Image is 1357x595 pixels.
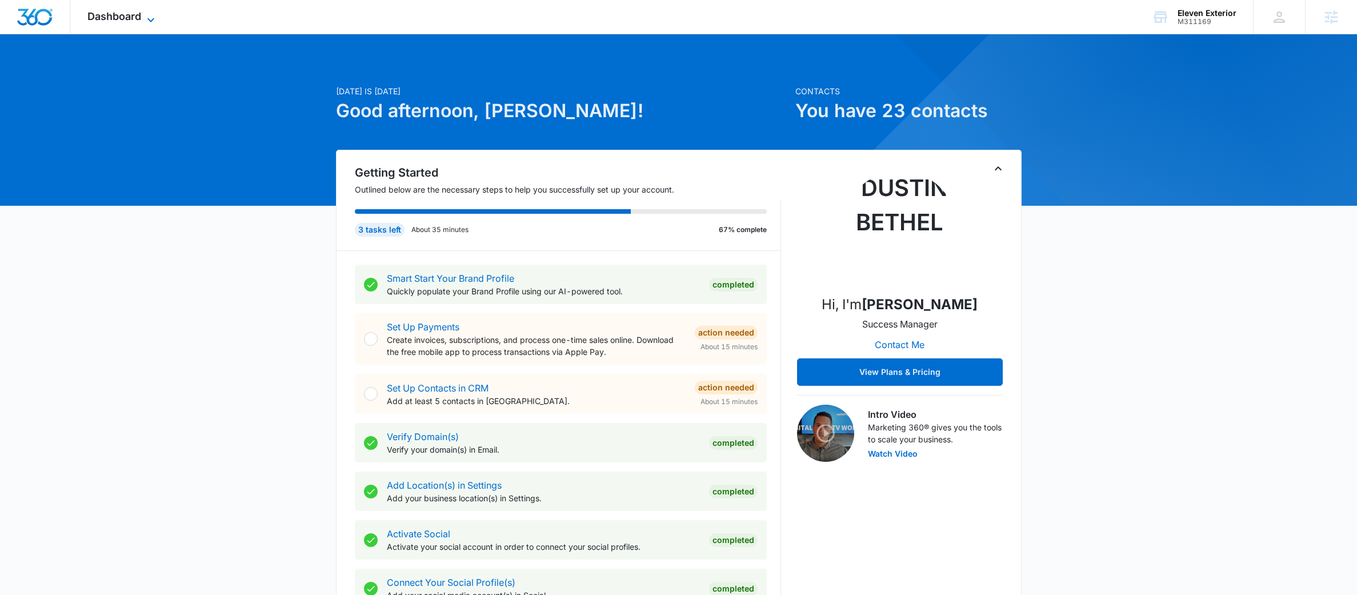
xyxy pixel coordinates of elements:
[822,294,978,315] p: Hi, I'm
[868,408,1003,421] h3: Intro Video
[387,334,686,358] p: Create invoices, subscriptions, and process one-time sales online. Download the free mobile app t...
[355,183,781,195] p: Outlined below are the necessary steps to help you successfully set up your account.
[795,85,1022,97] p: Contacts
[709,278,758,291] div: Completed
[387,541,700,553] p: Activate your social account in order to connect your social profiles.
[387,285,700,297] p: Quickly populate your Brand Profile using our AI-powered tool.
[700,342,758,352] span: About 15 minutes
[695,326,758,340] div: Action Needed
[1178,18,1236,26] div: account id
[709,485,758,498] div: Completed
[387,382,489,394] a: Set Up Contacts in CRM
[797,405,854,462] img: Intro Video
[868,421,1003,445] p: Marketing 360® gives you the tools to scale your business.
[843,171,957,285] img: Dustin Bethel
[863,331,936,358] button: Contact Me
[795,97,1022,125] h1: You have 23 contacts
[719,225,767,235] p: 67% complete
[411,225,469,235] p: About 35 minutes
[387,321,459,333] a: Set Up Payments
[797,358,1003,386] button: View Plans & Pricing
[387,431,459,442] a: Verify Domain(s)
[355,223,405,237] div: 3 tasks left
[387,273,514,284] a: Smart Start Your Brand Profile
[1178,9,1236,18] div: account name
[387,395,686,407] p: Add at least 5 contacts in [GEOGRAPHIC_DATA].
[387,577,515,588] a: Connect Your Social Profile(s)
[387,444,700,456] p: Verify your domain(s) in Email.
[991,162,1005,175] button: Toggle Collapse
[862,296,978,313] strong: [PERSON_NAME]
[387,492,700,504] p: Add your business location(s) in Settings.
[700,397,758,407] span: About 15 minutes
[695,381,758,394] div: Action Needed
[336,97,788,125] h1: Good afternoon, [PERSON_NAME]!
[387,528,450,540] a: Activate Social
[355,164,781,181] h2: Getting Started
[87,10,141,22] span: Dashboard
[336,85,788,97] p: [DATE] is [DATE]
[862,317,938,331] p: Success Manager
[387,480,502,491] a: Add Location(s) in Settings
[709,533,758,547] div: Completed
[868,450,918,458] button: Watch Video
[709,436,758,450] div: Completed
